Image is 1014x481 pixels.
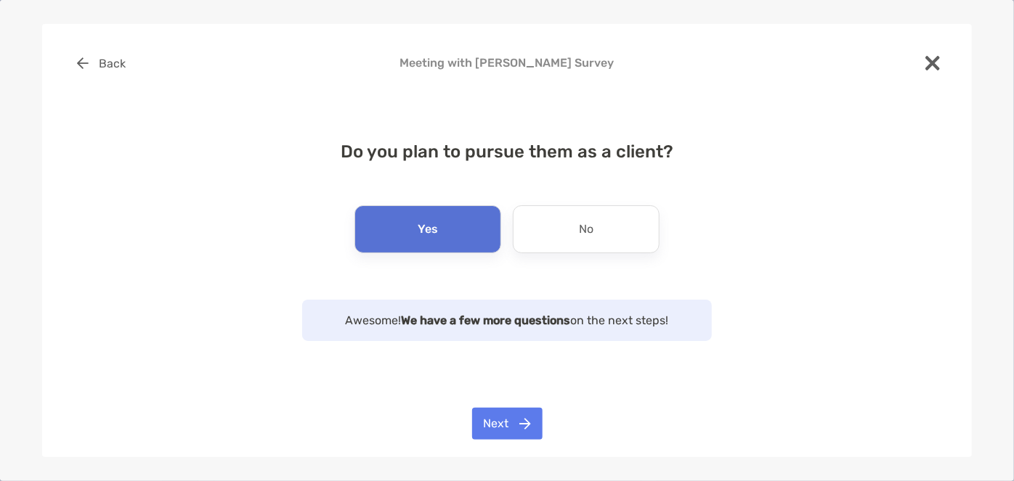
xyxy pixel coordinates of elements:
h4: Meeting with [PERSON_NAME] Survey [65,56,949,70]
img: button icon [519,418,531,429]
img: button icon [77,57,89,69]
strong: We have a few more questions [402,313,571,327]
h4: Do you plan to pursue them as a client? [65,141,949,162]
p: No [579,218,593,241]
p: Yes [418,218,438,241]
button: Next [472,408,543,440]
img: close modal [925,56,940,70]
p: Awesome! on the next steps! [317,311,697,329]
button: Back [65,47,137,79]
